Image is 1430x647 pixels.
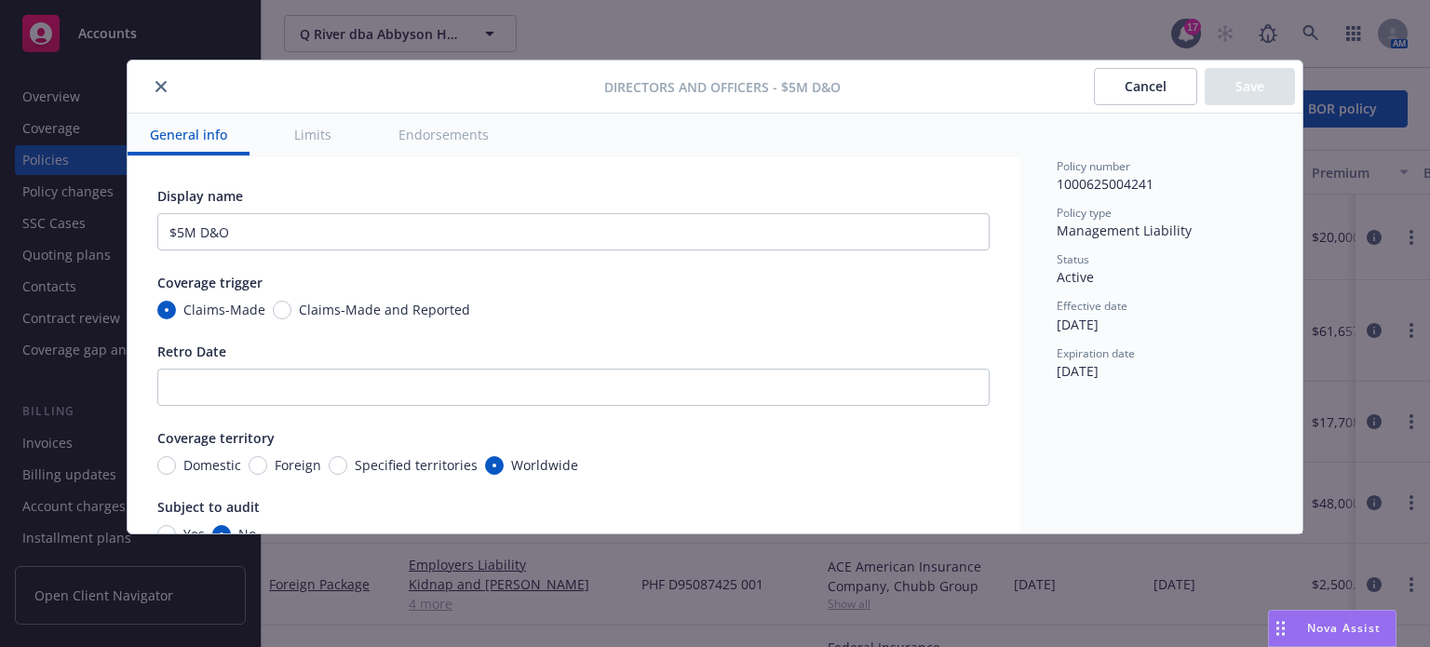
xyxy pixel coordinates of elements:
span: Specified territories [355,455,478,475]
span: Yes [183,524,205,544]
span: Policy number [1057,158,1130,174]
span: Claims-Made and Reported [299,300,470,319]
span: Coverage territory [157,429,275,447]
span: Expiration date [1057,345,1135,361]
input: Foreign [249,456,267,475]
input: Domestic [157,456,176,475]
span: Coverage trigger [157,274,263,291]
span: No [238,524,256,544]
button: Cancel [1094,68,1197,105]
div: Drag to move [1269,611,1292,646]
span: Subject to audit [157,498,260,516]
input: Yes [157,525,176,544]
button: Limits [272,114,354,155]
span: 1000625004241 [1057,175,1153,193]
button: General info [128,114,250,155]
span: Status [1057,251,1089,267]
input: Claims-Made [157,301,176,319]
span: Management Liability [1057,222,1192,239]
span: [DATE] [1057,362,1099,380]
button: close [150,75,172,98]
input: Specified territories [329,456,347,475]
input: Claims-Made and Reported [273,301,291,319]
span: Display name [157,187,243,205]
span: Nova Assist [1307,620,1381,636]
span: Claims-Made [183,300,265,319]
span: Worldwide [511,455,578,475]
span: [DATE] [1057,316,1099,333]
button: Nova Assist [1268,610,1396,647]
span: Directors and Officers - $5M D&O [604,77,841,97]
span: Effective date [1057,298,1127,314]
span: Foreign [275,455,321,475]
span: Retro Date [157,343,226,360]
span: Domestic [183,455,241,475]
input: No [212,525,231,544]
input: Worldwide [485,456,504,475]
button: Endorsements [376,114,511,155]
span: Active [1057,268,1094,286]
span: Policy type [1057,205,1112,221]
